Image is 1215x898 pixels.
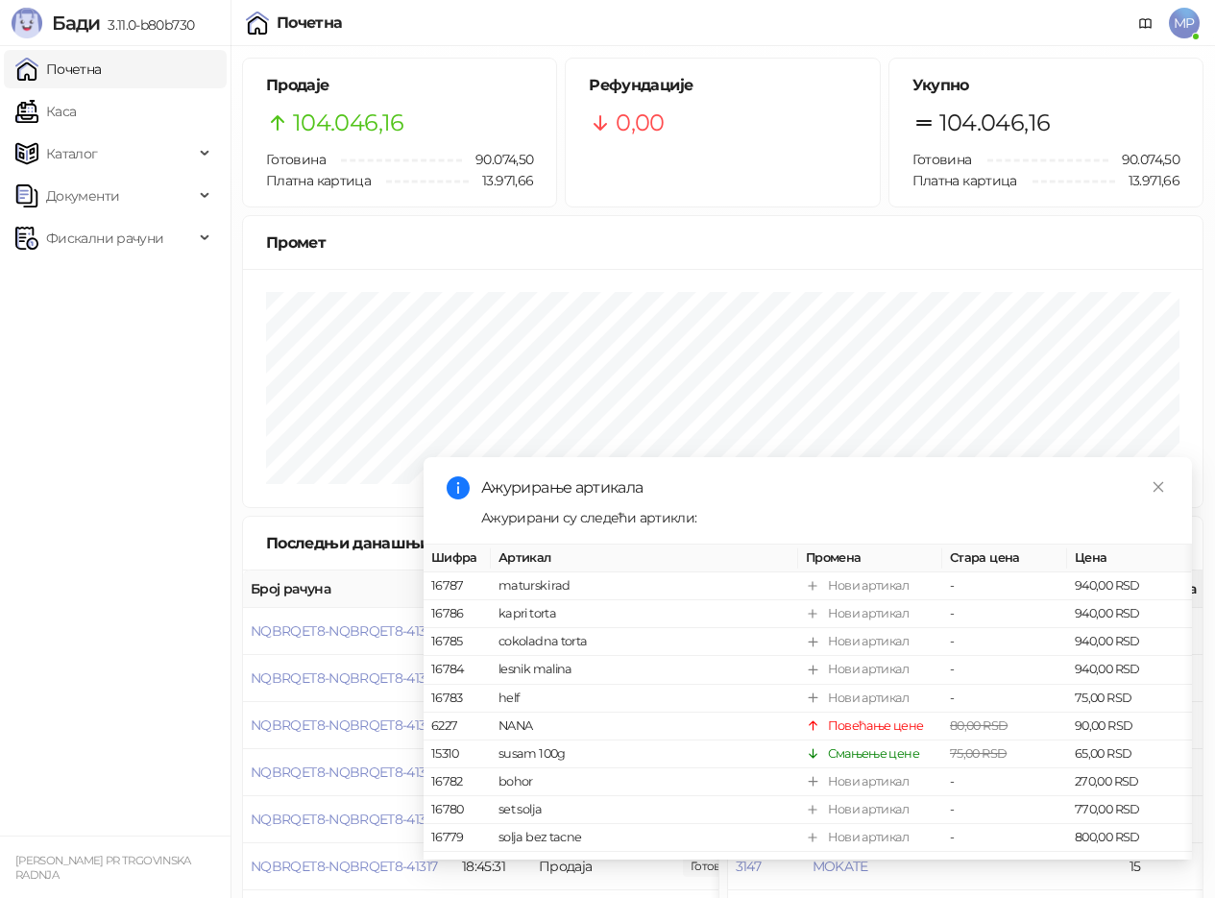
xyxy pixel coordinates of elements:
span: Платна картица [266,172,371,189]
div: Повећање цене [828,716,924,736]
span: 0,00 [616,105,664,141]
a: Почетна [15,50,102,88]
span: 195,00 RSD [950,858,1011,872]
td: - [942,796,1067,824]
td: 940,00 RSD [1067,600,1192,628]
div: Ажурирање артикала [481,476,1169,499]
td: 15310 [424,740,491,768]
td: cokoladna torta [491,628,798,656]
div: Нови артикал [828,772,909,791]
td: kapri torta [491,600,798,628]
div: Нови артикал [828,828,909,847]
div: Ажурирани су следећи артикли: [481,507,1169,528]
img: Logo [12,8,42,38]
span: 75,00 RSD [950,746,1007,761]
th: Артикал [491,545,798,572]
span: MP [1169,8,1200,38]
td: - [942,600,1067,628]
td: maturski rad [491,572,798,600]
td: 16787 [424,572,491,600]
button: NQBRQET8-NQBRQET8-41319 [251,764,438,781]
span: 13.971,66 [1115,170,1179,191]
span: 13.971,66 [469,170,533,191]
td: - [942,656,1067,684]
button: NQBRQET8-NQBRQET8-41318 [251,811,438,828]
div: Последњи данашњи рачуни [266,531,522,555]
button: NQBRQET8-NQBRQET8-41322 [251,622,440,640]
a: Каса [15,92,76,131]
span: info-circle [447,476,470,499]
td: 270,00 RSD [1067,768,1192,796]
td: - [942,572,1067,600]
td: - [942,684,1067,712]
span: 3.11.0-b80b730 [100,16,194,34]
td: - [942,824,1067,852]
span: close [1152,480,1165,494]
span: Каталог [46,134,98,173]
div: Нови артикал [828,604,909,623]
button: NQBRQET8-NQBRQET8-41320 [251,716,441,734]
span: Готовина [912,151,972,168]
td: - [942,628,1067,656]
div: Промет [266,231,1179,255]
div: Нови артикал [828,632,909,651]
td: 940,00 RSD [1067,628,1192,656]
td: solja bez tacne [491,824,798,852]
td: 770,00 RSD [1067,796,1192,824]
td: 16779 [424,824,491,852]
div: Нови артикал [828,688,909,707]
td: 940,00 RSD [1067,572,1192,600]
div: Почетна [277,15,343,31]
span: Готовина [266,151,326,168]
td: lesnik malina [491,656,798,684]
h5: Рефундације [589,74,856,97]
td: 16780 [424,796,491,824]
td: 16782 [424,768,491,796]
td: 90,00 RSD [1067,713,1192,740]
span: 80,00 RSD [950,718,1008,733]
td: 14378 [424,852,491,880]
td: 940,00 RSD [1067,656,1192,684]
div: Нови артикал [828,576,909,595]
th: Шифра [424,545,491,572]
td: helf [491,684,798,712]
span: Фискални рачуни [46,219,163,257]
td: bohor [491,768,798,796]
div: Нови артикал [828,660,909,679]
td: - [942,768,1067,796]
span: NQBRQET8-NQBRQET8-41317 [251,858,437,875]
th: Промена [798,545,942,572]
span: 104.046,16 [293,105,404,141]
td: 6227 [424,713,491,740]
td: 16783 [424,684,491,712]
h5: Продаје [266,74,533,97]
td: susam 100g [491,740,798,768]
span: 90.074,50 [1108,149,1179,170]
td: 170,00 RSD [1067,852,1192,880]
td: 16784 [424,656,491,684]
div: Смањење цене [828,744,919,764]
span: 104.046,16 [939,105,1051,141]
td: set solja [491,796,798,824]
th: Стара цена [942,545,1067,572]
button: NQBRQET8-NQBRQET8-41321 [251,669,437,687]
span: 90.074,50 [462,149,533,170]
span: Документи [46,177,119,215]
span: Бади [52,12,100,35]
td: 16786 [424,600,491,628]
small: [PERSON_NAME] PR TRGOVINSKA RADNJA [15,854,191,882]
td: NANA [491,713,798,740]
h5: Укупно [912,74,1179,97]
th: Број рачуна [243,570,454,608]
td: 75,00 RSD [1067,684,1192,712]
div: Нови артикал [828,800,909,819]
span: Платна картица [912,172,1017,189]
td: 65,00 RSD [1067,740,1192,768]
td: 800,00 RSD [1067,824,1192,852]
a: Документација [1130,8,1161,38]
td: sampon [491,852,798,880]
